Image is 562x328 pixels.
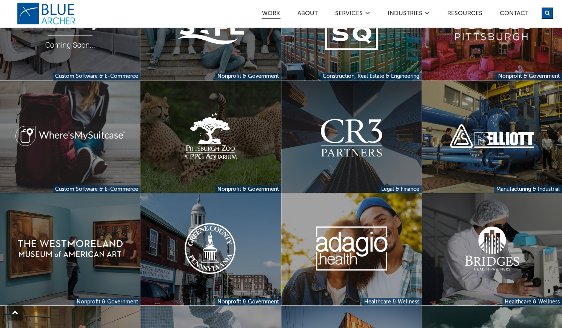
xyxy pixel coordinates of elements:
[499,11,529,19] a: Contact
[320,73,422,80] a: Construction, Real Estate & Engineering
[17,2,77,25] a: logo
[53,73,140,80] a: Custom Software & E-Commerce
[335,11,363,19] a: SERVICES
[496,73,562,80] a: Nonprofit & Government
[53,185,140,193] a: Custom Software & E-Commerce
[215,73,281,80] a: Nonprofit & Government
[362,298,422,306] a: Healthcare & Wellness
[215,185,281,193] a: Nonprofit & Government
[502,298,562,306] a: Healthcare & Wellness
[262,11,280,19] a: Work
[215,298,281,306] a: Nonprofit & Government
[387,11,423,19] a: Industries
[74,298,140,306] a: Nonprofit & Government
[297,11,318,19] a: ABOUT
[379,185,422,193] a: Legal & Finance
[494,185,562,193] a: Manufacturing & Industrial
[447,11,483,19] a: Resources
